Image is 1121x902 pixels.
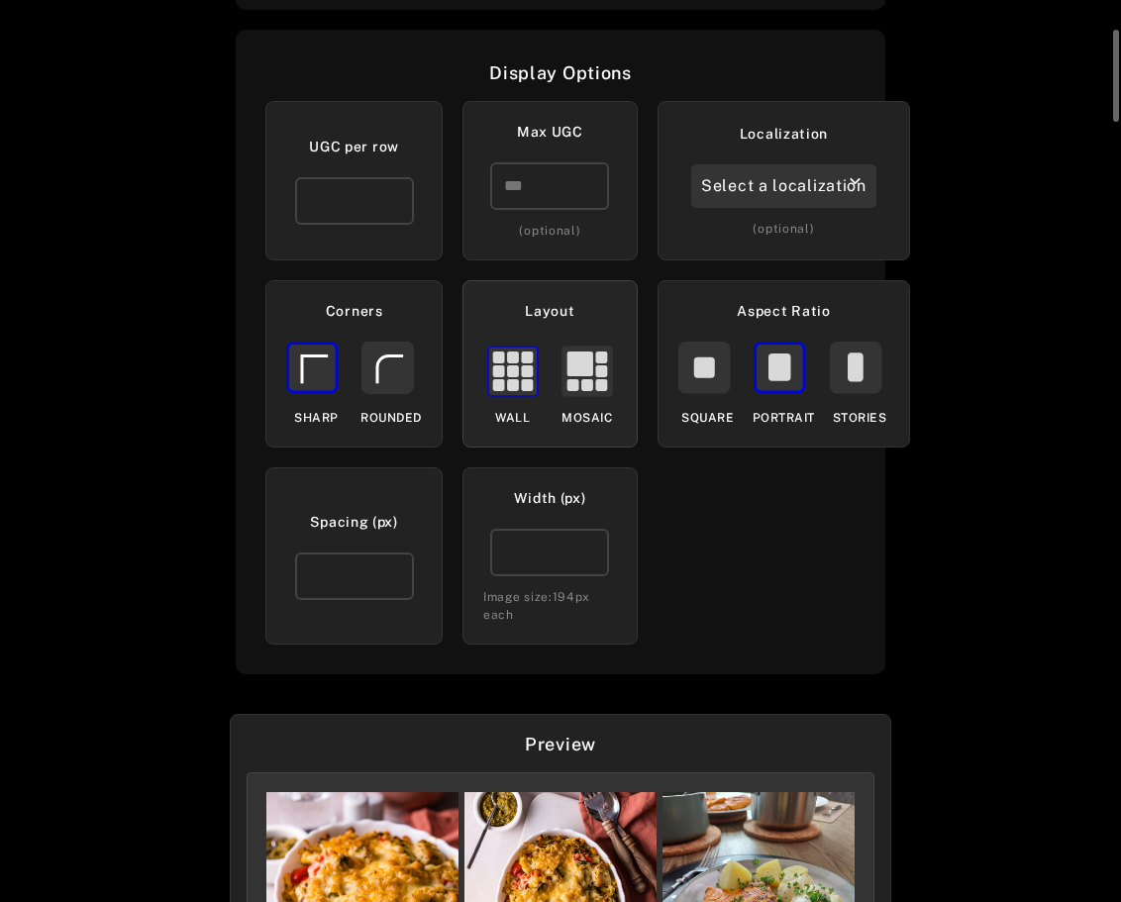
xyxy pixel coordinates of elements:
div: Spacing (px) [310,512,397,533]
div: (optional) [519,222,580,240]
span: MOSAIC [561,409,612,427]
div: Aspect Ratio [737,301,830,322]
div: Width (px) [514,488,585,509]
div: Max UGC [517,122,583,143]
span: SHARP [294,409,339,427]
div: Corners [326,301,383,322]
div: (optional) [753,220,814,238]
span: PORTRAIT [753,409,815,427]
span: ROUNDED [360,409,422,427]
iframe: Chat Widget [1022,807,1121,902]
span: SQUARE [681,409,734,427]
div: Layout [525,301,574,322]
i: keyboard_arrow_down [845,171,866,192]
div: Image size: 194 px each [483,588,617,624]
div: Localization [740,124,828,145]
div: UGC per row [309,137,399,157]
div: Preview [247,731,874,757]
div: Display Options [489,59,632,86]
span: STORIES [833,409,887,427]
div: Select a localization [691,164,876,208]
span: WALL [495,409,530,427]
